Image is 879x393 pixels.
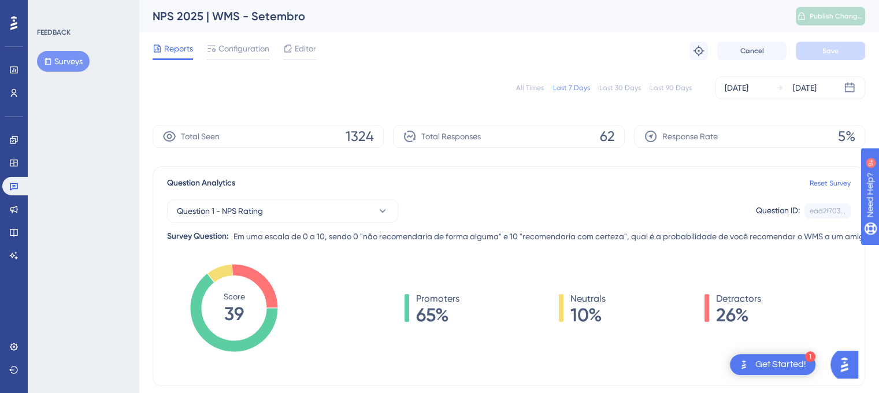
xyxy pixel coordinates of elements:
[79,6,86,15] div: 9+
[737,358,751,372] img: launcher-image-alternative-text
[805,351,815,362] div: 1
[730,354,815,375] div: Open Get Started! checklist, remaining modules: 1
[224,303,244,325] tspan: 39
[553,83,590,92] div: Last 7 Days
[421,129,481,143] span: Total Responses
[796,42,865,60] button: Save
[740,46,764,55] span: Cancel
[600,127,615,146] span: 62
[153,8,767,24] div: NPS 2025 | WMS - Setembro
[218,42,269,55] span: Configuration
[164,42,193,55] span: Reports
[27,3,72,17] span: Need Help?
[822,46,839,55] span: Save
[716,292,761,306] span: Detractors
[717,42,787,60] button: Cancel
[796,7,865,25] button: Publish Changes
[37,28,71,37] div: FEEDBACK
[838,127,855,146] span: 5%
[793,81,817,95] div: [DATE]
[662,129,718,143] span: Response Rate
[181,129,220,143] span: Total Seen
[416,306,459,324] span: 65%
[725,81,748,95] div: [DATE]
[810,12,864,21] span: Publish Changes
[570,292,606,306] span: Neutrals
[756,203,800,218] div: Question ID:
[755,358,806,371] div: Get Started!
[224,292,245,301] tspan: Score
[416,292,459,306] span: Promoters
[167,176,235,190] span: Question Analytics
[570,306,606,324] span: 10%
[650,83,692,92] div: Last 90 Days
[830,347,865,382] iframe: UserGuiding AI Assistant Launcher
[346,127,374,146] span: 1324
[167,229,229,243] div: Survey Question:
[37,51,90,72] button: Surveys
[516,83,544,92] div: All Times
[177,204,263,218] span: Question 1 - NPS Rating
[599,83,641,92] div: Last 30 Days
[810,179,851,188] a: Reset Survey
[167,199,398,223] button: Question 1 - NPS Rating
[810,206,845,216] div: ead2f703...
[716,306,761,324] span: 26%
[295,42,316,55] span: Editor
